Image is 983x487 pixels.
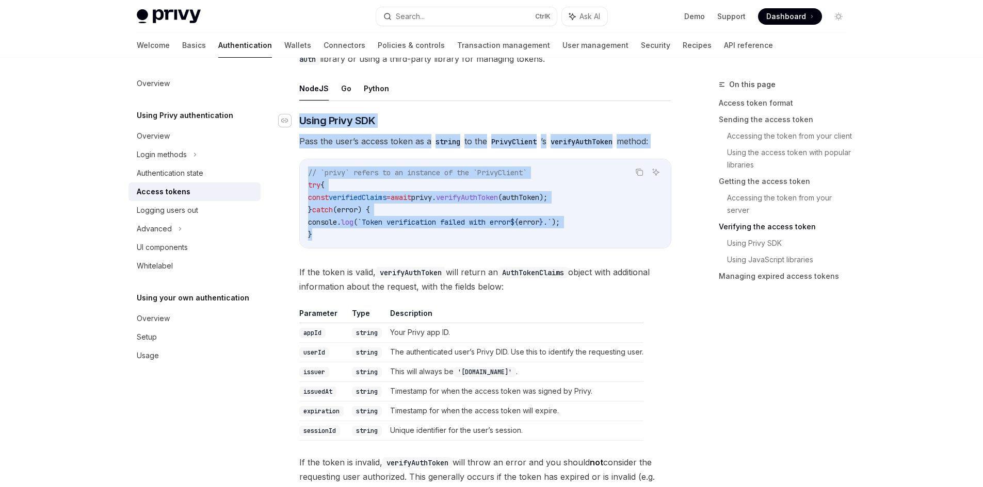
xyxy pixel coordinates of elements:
[386,401,643,421] td: Timestamp for when the access token will expire.
[299,39,644,65] code: @privy-io/server-auth
[299,265,671,294] span: If the token is valid, will return an object with additional information about the request, with ...
[727,251,855,268] a: Using JavaScript libraries
[352,426,382,436] code: string
[137,331,157,343] div: Setup
[128,74,261,93] a: Overview
[308,180,320,190] span: try
[386,362,643,381] td: This will always be .
[299,426,340,436] code: sessionId
[633,165,646,179] button: Copy the contents from the code block
[299,76,329,100] button: NodeJS
[457,33,550,58] a: Transaction management
[128,328,261,346] a: Setup
[432,193,436,202] span: .
[535,12,551,21] span: Ctrl K
[378,33,445,58] a: Policies & controls
[352,367,382,377] code: string
[308,205,312,214] span: }
[391,193,411,202] span: await
[337,217,341,227] span: .
[137,260,173,272] div: Whitelabel
[137,292,249,304] h5: Using your own authentication
[641,33,670,58] a: Security
[182,33,206,58] a: Basics
[727,235,855,251] a: Using Privy SDK
[539,217,543,227] span: }
[729,78,776,91] span: On this page
[299,367,329,377] code: issuer
[719,111,855,128] a: Sending the access token
[329,193,386,202] span: verifiedClaims
[128,201,261,220] a: Logging users out
[308,217,337,227] span: console
[546,136,617,147] code: verifyAuthToken
[386,323,643,342] td: Your Privy app ID.
[719,95,855,111] a: Access token format
[128,164,261,182] a: Authentication state
[308,193,329,202] span: const
[431,136,464,147] code: string
[386,421,643,440] td: Unique identifier for the user’s session.
[137,312,170,325] div: Overview
[137,130,170,142] div: Overview
[719,219,855,235] a: Verifying the access token
[562,7,607,26] button: Ask AI
[137,148,187,161] div: Login methods
[364,76,389,100] button: Python
[320,180,325,190] span: {
[128,346,261,365] a: Usage
[137,349,159,362] div: Usage
[358,205,370,214] span: ) {
[284,33,311,58] a: Wallets
[128,309,261,328] a: Overview
[137,33,170,58] a: Welcome
[766,11,806,22] span: Dashboard
[376,267,446,278] code: verifyAuthToken
[454,367,516,377] code: '[DOMAIN_NAME]'
[562,33,629,58] a: User management
[299,308,348,323] th: Parameter
[348,308,386,323] th: Type
[386,193,391,202] span: =
[353,217,358,227] span: (
[376,7,557,26] button: Search...CtrlK
[308,230,312,239] span: }
[352,387,382,397] code: string
[137,167,203,179] div: Authentication state
[649,165,663,179] button: Ask AI
[337,205,358,214] span: error
[830,8,847,25] button: Toggle dark mode
[137,223,172,235] div: Advanced
[719,173,855,190] a: Getting the access token
[137,204,198,216] div: Logging users out
[341,76,351,100] button: Go
[579,11,600,22] span: Ask AI
[299,113,376,128] span: Using Privy SDK
[352,406,382,416] code: string
[386,342,643,362] td: The authenticated user’s Privy DID. Use this to identify the requesting user.
[519,217,539,227] span: error
[502,193,539,202] span: authToken
[590,457,603,467] strong: not
[128,182,261,201] a: Access tokens
[299,134,671,148] span: Pass the user’s access token as a to the ’s method:
[358,217,510,227] span: `Token verification failed with error
[137,186,190,198] div: Access tokens
[411,193,432,202] span: privy
[128,257,261,275] a: Whitelabel
[386,308,643,323] th: Description
[382,457,453,468] code: verifyAuthToken
[719,268,855,284] a: Managing expired access tokens
[498,193,502,202] span: (
[487,136,541,147] code: PrivyClient
[299,328,326,338] code: appId
[683,33,712,58] a: Recipes
[128,238,261,257] a: UI components
[386,381,643,401] td: Timestamp for when the access token was signed by Privy.
[510,217,519,227] span: ${
[727,128,855,144] a: Accessing the token from your client
[333,205,337,214] span: (
[308,168,527,177] span: // `privy` refers to an instance of the `PrivyClient`
[137,77,170,90] div: Overview
[137,241,188,254] div: UI components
